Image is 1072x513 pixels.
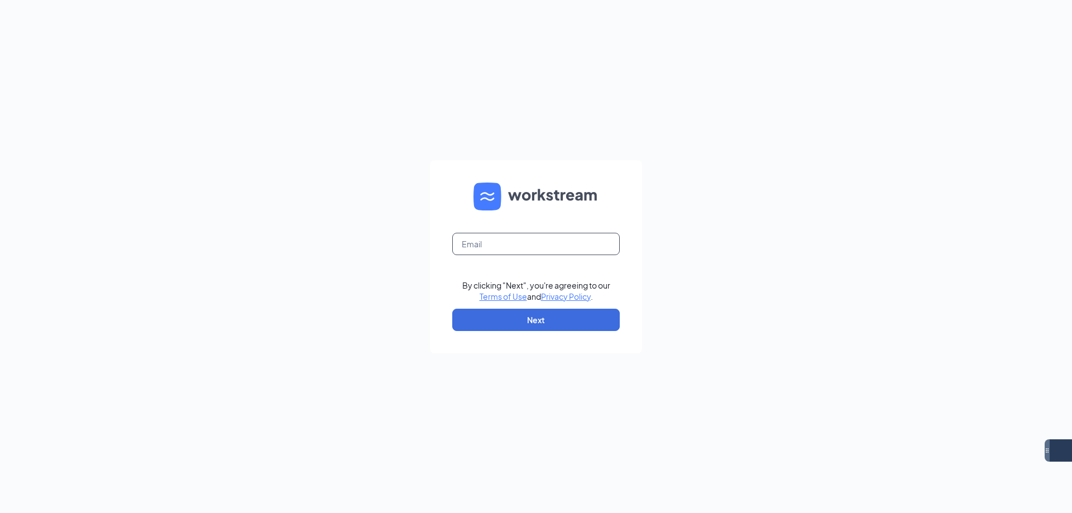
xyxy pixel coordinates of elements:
a: Terms of Use [480,291,527,301]
input: Email [452,233,620,255]
a: Privacy Policy [541,291,591,301]
button: Next [452,309,620,331]
img: WS logo and Workstream text [473,183,599,210]
div: By clicking "Next", you're agreeing to our and . [462,280,610,302]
